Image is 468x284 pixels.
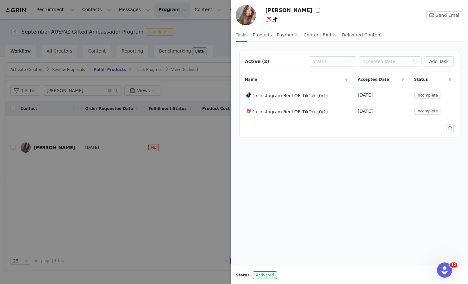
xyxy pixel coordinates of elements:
[253,28,272,42] div: Products
[413,59,418,64] i: icon: calendar
[236,5,256,25] img: 0319f964-cedd-4cbb-af01-23e142f1278b.jpg
[277,28,299,42] div: Payments
[358,92,373,98] span: [DATE]
[246,108,251,113] img: instagram-reels.svg
[304,28,337,42] div: Content Rights
[414,92,440,99] span: Incomplete
[342,28,382,42] div: Delivered Content
[266,17,271,22] img: instagram.svg
[358,77,389,82] span: Accepted Date
[359,56,421,66] input: Accepted Date
[424,56,454,66] button: Add Task
[450,262,457,268] span: 12
[426,11,463,19] button: Send Email
[349,60,353,64] i: icon: down
[253,93,328,98] span: 1x Instagram Reel OR TikTok (0/1)
[245,58,269,65] div: Active (2)
[236,28,248,42] div: Tasks
[358,108,373,115] span: [DATE]
[245,77,257,82] span: Name
[253,271,277,279] span: Activated
[236,272,250,278] span: Status
[414,77,428,82] span: Status
[313,58,346,65] div: Status
[240,51,459,137] article: Active
[253,109,328,114] span: 1x Instagram Reel OR TikTok (0/1)
[265,7,312,14] h3: [PERSON_NAME]
[414,108,440,115] span: Incomplete
[437,262,452,278] iframe: Intercom live chat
